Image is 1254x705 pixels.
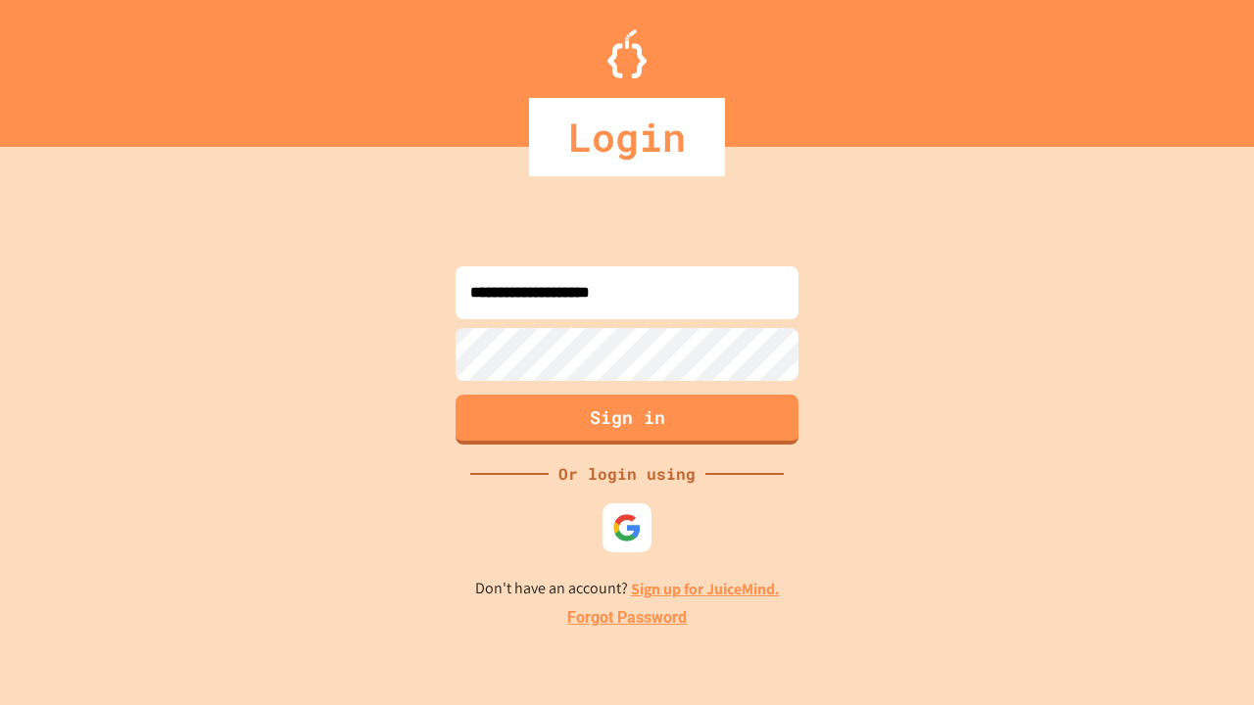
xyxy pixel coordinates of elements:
div: Or login using [549,462,705,486]
a: Sign up for JuiceMind. [631,579,780,599]
a: Forgot Password [567,606,687,630]
button: Sign in [456,395,798,445]
div: Login [529,98,725,176]
p: Don't have an account? [475,577,780,601]
img: google-icon.svg [612,513,642,542]
img: Logo.svg [607,29,647,78]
